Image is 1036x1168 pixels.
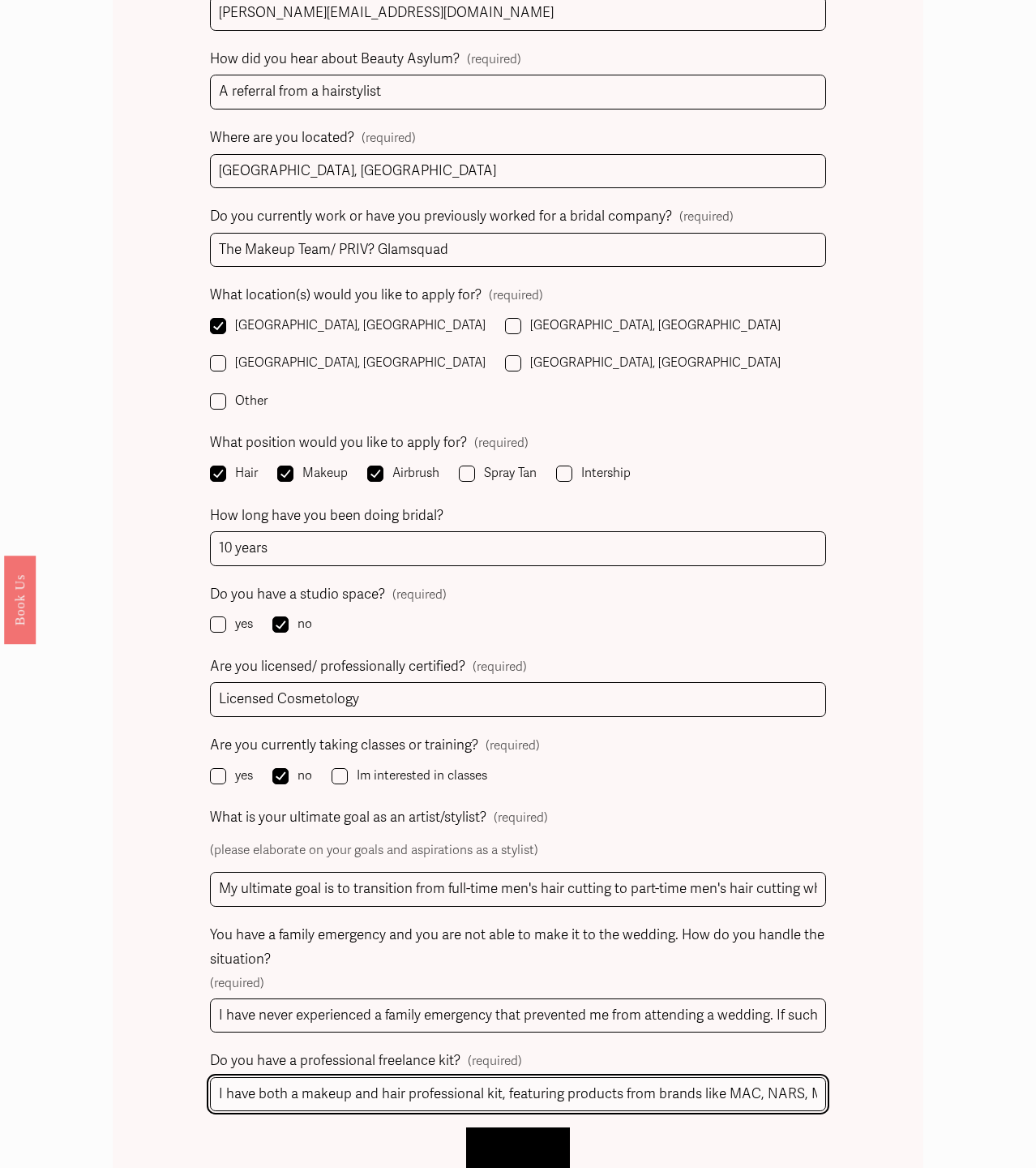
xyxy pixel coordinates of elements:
[505,318,521,334] input: [GEOGRAPHIC_DATA], [GEOGRAPHIC_DATA]
[467,49,521,71] span: (required)
[235,613,253,636] span: yes
[302,462,348,485] span: Makeup
[210,973,264,995] span: (required)
[210,1049,460,1074] span: Do you have a professional freelance kit?
[210,466,226,482] input: Hair
[210,431,467,456] span: What position would you like to apply for?
[210,834,826,869] p: (please elaborate on your goals and aspirations as a stylist)
[679,206,734,229] span: (required)
[210,733,478,758] span: Are you currently taking classes or training?
[210,582,385,608] span: Do you have a studio space?
[367,466,383,482] input: Airbrush
[494,807,548,830] span: (required)
[4,556,36,644] a: Book Us
[530,315,781,337] span: [GEOGRAPHIC_DATA], [GEOGRAPHIC_DATA]
[505,355,521,371] input: [GEOGRAPHIC_DATA], [GEOGRAPHIC_DATA]
[556,466,572,482] input: Intership
[235,390,268,413] span: Other
[210,923,826,973] span: You have a family emergency and you are not able to make it to the wedding. How do you handle the...
[332,768,348,784] input: Im interested in classes
[489,285,543,307] span: (required)
[235,462,258,485] span: Hair
[468,1050,522,1073] span: (required)
[357,765,487,788] span: Im interested in classes
[235,765,253,788] span: yes
[210,126,354,151] span: Where are you located?
[210,318,226,334] input: [GEOGRAPHIC_DATA], [GEOGRAPHIC_DATA]
[210,682,826,717] input: list all credentials here
[581,462,631,485] span: Intership
[362,127,416,150] span: (required)
[210,655,465,680] span: Are you licensed/ professionally certified?
[210,504,443,529] span: How long have you been doing bridal?
[392,584,447,607] span: (required)
[210,393,226,410] input: Other
[210,154,826,189] input: city and state
[485,1142,551,1159] span: Let's Chat!
[530,352,781,375] span: [GEOGRAPHIC_DATA], [GEOGRAPHIC_DATA]
[210,233,826,268] input: list the companies you work for here
[484,462,537,485] span: Spray Tan
[210,47,460,72] span: How did you hear about Beauty Asylum?
[272,616,289,633] input: no
[474,432,529,455] span: (required)
[235,315,486,337] span: [GEOGRAPHIC_DATA], [GEOGRAPHIC_DATA]
[210,768,226,784] input: yes
[486,735,540,758] span: (required)
[210,204,672,230] span: Do you currently work or have you previously worked for a bridal company?
[459,466,475,482] input: Spray Tan
[235,352,486,375] span: [GEOGRAPHIC_DATA], [GEOGRAPHIC_DATA]
[392,462,439,485] span: Airbrush
[210,1077,826,1112] input: elaborate in detail
[210,355,226,371] input: [GEOGRAPHIC_DATA], [GEOGRAPHIC_DATA]
[272,768,289,784] input: no
[298,613,312,636] span: no
[277,466,293,482] input: Makeup
[210,283,482,308] span: What location(s) would you like to apply for?
[298,765,312,788] span: no
[210,616,226,633] input: yes
[473,656,527,679] span: (required)
[210,805,486,831] span: What is your ultimate goal as an artist/stylist?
